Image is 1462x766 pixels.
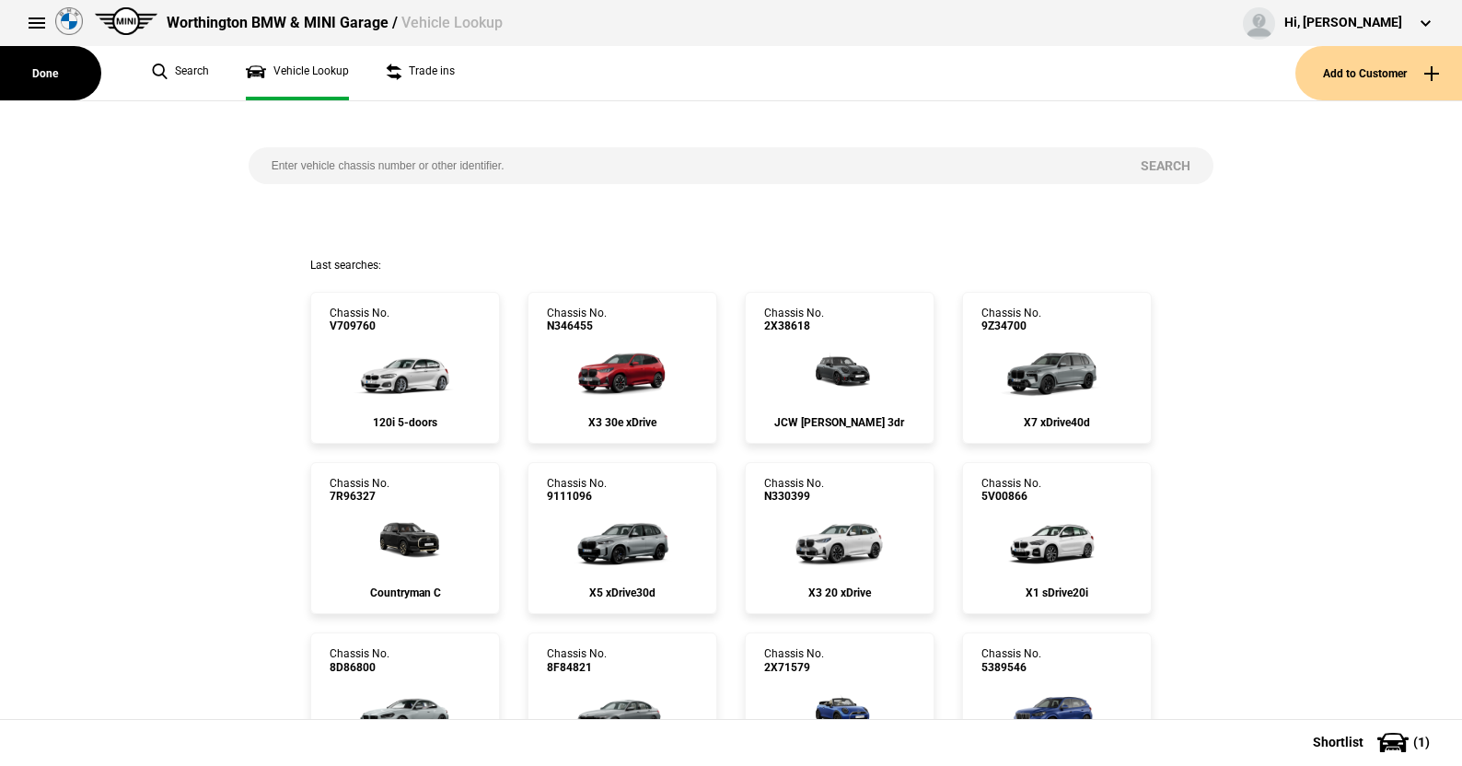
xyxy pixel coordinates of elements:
div: X1 sDrive20i [981,586,1132,599]
div: Chassis No. [764,647,824,674]
span: 9111096 [547,490,607,503]
div: Chassis No. [330,307,389,333]
div: X7 xDrive40d [981,416,1132,429]
div: 120i 5-doors [330,416,481,429]
span: 5389546 [981,661,1041,674]
div: Countryman C [330,586,481,599]
img: cosySec [343,674,466,748]
span: V709760 [330,319,389,332]
span: 5V00866 [981,490,1041,503]
a: Trade ins [386,46,455,100]
a: Search [152,46,209,100]
div: JCW [PERSON_NAME] 3dr [764,416,915,429]
img: cosySec [995,674,1118,748]
span: ( 1 ) [1413,736,1430,749]
span: 2X38618 [764,319,824,332]
div: Chassis No. [547,477,607,504]
div: X3 20 xDrive [764,586,915,599]
span: Vehicle Lookup [401,14,503,31]
img: cosySec [356,504,455,577]
div: Chassis No. [981,477,1041,504]
span: N330399 [764,490,824,503]
span: 2X71579 [764,661,824,674]
div: X5 xDrive30d [547,586,698,599]
img: cosySec [791,333,889,407]
img: cosySec [561,674,683,748]
div: Chassis No. [764,477,824,504]
button: Shortlist(1) [1285,719,1462,765]
input: Enter vehicle chassis number or other identifier. [249,147,1119,184]
img: bmw.png [55,7,83,35]
img: cosySec [343,333,466,407]
button: Add to Customer [1295,46,1462,100]
span: Last searches: [310,259,381,272]
div: Chassis No. [981,307,1041,333]
span: 7R96327 [330,490,389,503]
img: mini.png [95,7,157,35]
img: cosySec [561,333,683,407]
div: Chassis No. [330,477,389,504]
img: cosySec [778,504,900,577]
div: Hi, [PERSON_NAME] [1284,14,1402,32]
button: Search [1118,147,1213,184]
div: Chassis No. [547,307,607,333]
span: N346455 [547,319,607,332]
span: Shortlist [1313,736,1363,749]
div: Chassis No. [330,647,389,674]
img: cosySec [995,504,1118,577]
span: 9Z34700 [981,319,1041,332]
span: 8F84821 [547,661,607,674]
span: 8D86800 [330,661,389,674]
a: Vehicle Lookup [246,46,349,100]
div: Chassis No. [764,307,824,333]
img: cosySec [995,333,1118,407]
div: Chassis No. [547,647,607,674]
img: cosySec [561,504,683,577]
img: cosySec [791,674,889,748]
div: X3 30e xDrive [547,416,698,429]
div: Chassis No. [981,647,1041,674]
div: Worthington BMW & MINI Garage / [167,13,503,33]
